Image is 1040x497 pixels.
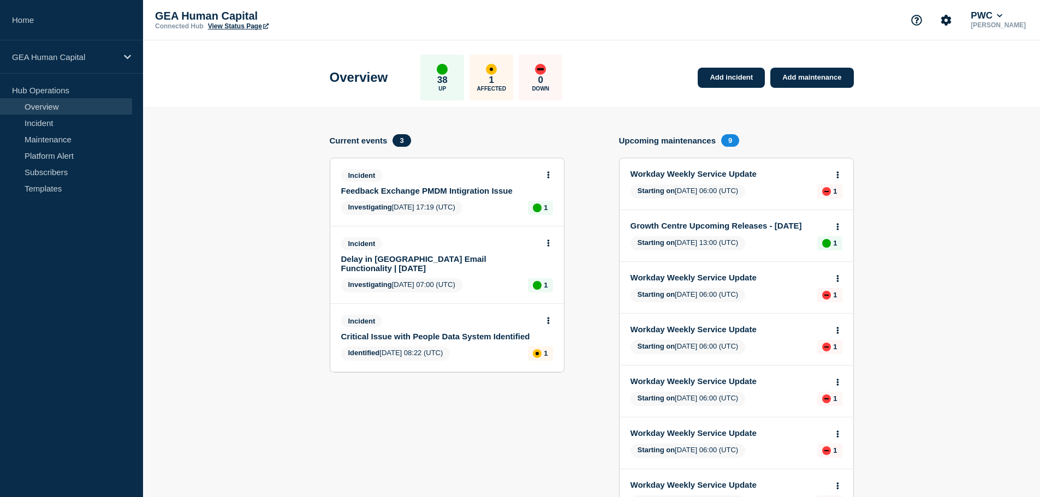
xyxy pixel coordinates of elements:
h1: Overview [330,70,388,85]
span: Incident [341,315,383,327]
a: View Status Page [208,22,269,30]
span: Investigating [348,280,392,289]
h4: Current events [330,136,388,145]
div: down [535,64,546,75]
div: affected [486,64,497,75]
p: Up [438,86,446,92]
a: Critical Issue with People Data System Identified [341,332,538,341]
a: Workday Weekly Service Update [631,169,828,178]
span: 9 [721,134,739,147]
div: down [822,446,831,455]
a: Growth Centre Upcoming Releases - [DATE] [631,221,828,230]
div: up [437,64,448,75]
p: [PERSON_NAME] [968,21,1028,29]
p: 1 [833,394,837,403]
span: [DATE] 07:00 (UTC) [341,278,462,292]
a: Add incident [698,68,765,88]
p: GEA Human Capital [155,10,373,22]
p: 1 [833,187,837,195]
div: up [533,203,542,212]
a: Add maintenance [770,68,853,88]
button: Support [905,9,928,32]
a: Workday Weekly Service Update [631,325,828,334]
span: [DATE] 06:00 (UTC) [631,392,746,406]
p: 38 [437,75,448,86]
p: 1 [544,281,548,289]
a: Workday Weekly Service Update [631,273,828,282]
span: [DATE] 06:00 (UTC) [631,340,746,354]
span: 3 [393,134,411,147]
p: 1 [833,446,837,454]
a: Workday Weekly Service Update [631,428,828,438]
p: 1 [833,291,837,299]
span: [DATE] 06:00 (UTC) [631,288,746,302]
span: Starting on [638,238,675,247]
div: down [822,291,831,300]
p: Connected Hub [155,22,204,30]
span: Investigating [348,203,392,211]
span: [DATE] 17:19 (UTC) [341,201,462,215]
span: Starting on [638,342,675,350]
a: Delay in [GEOGRAPHIC_DATA] Email Functionality | [DATE] [341,254,538,273]
span: Starting on [638,394,675,402]
span: Incident [341,237,383,250]
span: Starting on [638,446,675,454]
span: [DATE] 08:22 (UTC) [341,346,450,361]
span: [DATE] 06:00 (UTC) [631,444,746,458]
button: Account settings [935,9,958,32]
div: down [822,394,831,403]
div: up [822,239,831,248]
span: Identified [348,349,380,357]
span: Incident [341,169,383,182]
p: 0 [538,75,543,86]
span: Starting on [638,187,675,195]
span: [DATE] 13:00 (UTC) [631,236,746,250]
a: Workday Weekly Service Update [631,376,828,386]
p: 1 [544,349,548,357]
div: up [533,281,542,290]
a: Feedback Exchange PMDM Intigration Issue [341,186,538,195]
p: 1 [489,75,494,86]
span: [DATE] 06:00 (UTC) [631,184,746,199]
button: PWC [968,10,1005,21]
p: Affected [477,86,506,92]
p: 1 [833,239,837,247]
p: 1 [833,343,837,351]
a: Workday Weekly Service Update [631,480,828,489]
p: GEA Human Capital [12,52,117,62]
h4: Upcoming maintenances [619,136,716,145]
span: Starting on [638,290,675,298]
div: affected [533,349,542,358]
p: Down [532,86,549,92]
div: down [822,343,831,351]
p: 1 [544,203,548,212]
div: down [822,187,831,196]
